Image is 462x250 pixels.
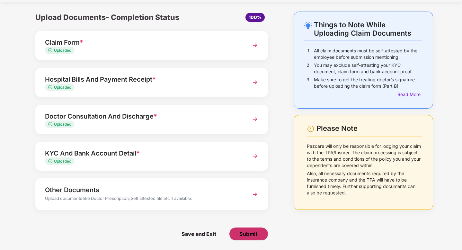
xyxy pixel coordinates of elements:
[48,122,54,126] img: svg+xml;base64,PHN2ZyB4bWxucz0iaHR0cDovL3d3dy53My5vcmcvMjAwMC9zdmciIHdpZHRoPSIxMy4zMzMiIGhlaWdodD...
[249,113,261,125] img: svg+xml;base64,PHN2ZyBpZD0iTmV4dCIgeG1sbnM9Imh0dHA6Ly93d3cudzMub3JnLzIwMDAvc3ZnIiB3aWR0aD0iMzYiIG...
[45,111,240,121] div: Doctor Consultation And Discharge
[48,48,54,52] img: svg+xml;base64,PHN2ZyB4bWxucz0iaHR0cDovL3d3dy53My5vcmcvMjAwMC9zdmciIHdpZHRoPSIxMy4zMzMiIGhlaWdodD...
[304,22,312,29] img: svg+xml;base64,PHN2ZyB4bWxucz0iaHR0cDovL3d3dy53My5vcmcvMjAwMC9zdmciIHdpZHRoPSIyNC4wOTMiIGhlaWdodD...
[45,148,240,158] div: KYC And Bank Account Detail
[307,143,422,169] p: Pazcare will only be responsible for lodging your claim with the TPA/Insurer. The claim processin...
[307,125,315,133] img: svg+xml;base64,PHN2ZyBpZD0iV2FybmluZ18tXzI0eDI0IiBkYXRhLW5hbWU9Ildhcm5pbmcgLSAyNHgyNCIgeG1sbnM9Im...
[249,76,261,88] img: svg+xml;base64,PHN2ZyBpZD0iTmV4dCIgeG1sbnM9Imh0dHA6Ly93d3cudzMub3JnLzIwMDAvc3ZnIiB3aWR0aD0iMzYiIG...
[307,48,311,60] p: 1.
[54,85,71,90] span: Uploaded
[239,230,258,237] span: Submit
[314,62,422,75] p: You may exclude self-attesting your KYC document, claim form and bank account proof.
[45,37,240,48] div: Claim Form
[314,21,422,37] div: Things to Note While Uploading Claim Documents
[35,12,191,23] div: Upload Documents- Completion Status
[249,189,261,200] img: svg+xml;base64,PHN2ZyBpZD0iTmV4dCIgeG1sbnM9Imh0dHA6Ly93d3cudzMub3JnLzIwMDAvc3ZnIiB3aWR0aD0iMzYiIG...
[249,14,262,20] span: 100%
[316,124,422,133] div: Please Note
[54,48,71,53] span: Uploaded
[48,85,54,89] img: svg+xml;base64,PHN2ZyB4bWxucz0iaHR0cDovL3d3dy53My5vcmcvMjAwMC9zdmciIHdpZHRoPSIxMy4zMzMiIGhlaWdodD...
[314,48,422,60] p: All claim documents must be self-attested by the employee before submission mentioning
[249,150,261,162] img: svg+xml;base64,PHN2ZyBpZD0iTmV4dCIgeG1sbnM9Imh0dHA6Ly93d3cudzMub3JnLzIwMDAvc3ZnIiB3aWR0aD0iMzYiIG...
[48,159,54,163] img: svg+xml;base64,PHN2ZyB4bWxucz0iaHR0cDovL3d3dy53My5vcmcvMjAwMC9zdmciIHdpZHRoPSIxMy4zMzMiIGhlaWdodD...
[175,228,223,240] span: Save and Exit
[45,195,240,203] div: Upload documents like Doctor Prescription, Self attested file etc if available.
[45,185,240,195] div: Other Documents
[314,76,422,89] p: Make sure to get the treating doctor’s signature before uploading the claim form (Part B)
[249,40,261,51] img: svg+xml;base64,PHN2ZyBpZD0iTmV4dCIgeG1sbnM9Imh0dHA6Ly93d3cudzMub3JnLzIwMDAvc3ZnIiB3aWR0aD0iMzYiIG...
[54,122,71,127] span: Uploaded
[54,159,71,164] span: Uploaded
[397,91,422,98] div: Read More
[229,228,268,240] button: Submit
[307,76,311,89] p: 3.
[307,62,311,75] p: 2.
[307,170,422,196] p: Also, all necessary documents required by the insurance company and the TPA will have to be furni...
[45,74,240,85] div: Hospital Bills And Payment Receipt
